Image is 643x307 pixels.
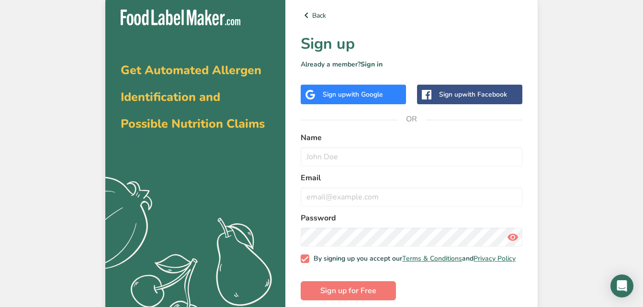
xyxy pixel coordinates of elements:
input: John Doe [301,147,522,166]
input: email@example.com [301,187,522,207]
span: Sign up for Free [320,285,376,296]
span: OR [397,105,426,133]
a: Terms & Conditions [402,254,462,263]
button: Sign up for Free [301,281,396,300]
a: Back [301,10,522,21]
label: Password [301,212,522,224]
span: Get Automated Allergen Identification and Possible Nutrition Claims [121,62,265,132]
div: Sign up [439,89,507,99]
img: Food Label Maker [121,10,240,25]
h1: Sign up [301,33,522,55]
div: Sign up [323,89,383,99]
span: By signing up you accept our and [309,254,516,263]
label: Name [301,132,522,143]
p: Already a member? [301,59,522,69]
div: Open Intercom Messenger [610,274,633,297]
a: Sign in [361,60,383,69]
span: with Facebook [462,90,507,99]
a: Privacy Policy [474,254,516,263]
span: with Google [346,90,383,99]
label: Email [301,172,522,184]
